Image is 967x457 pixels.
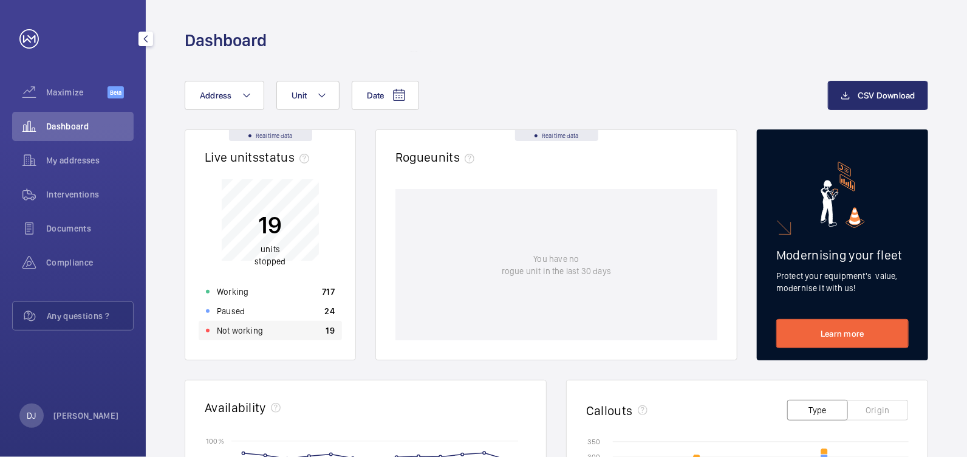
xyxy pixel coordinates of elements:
[367,91,384,100] span: Date
[259,149,314,165] span: status
[200,91,232,100] span: Address
[515,130,598,141] div: Real time data
[326,325,335,337] p: 19
[821,162,865,228] img: marketing-card.svg
[185,81,264,110] button: Address
[776,247,909,263] h2: Modernising your fleet
[255,257,285,267] span: stopped
[276,81,340,110] button: Unit
[47,310,133,322] span: Any questions ?
[217,325,263,337] p: Not working
[776,270,909,294] p: Protect your equipment's value, modernise it with us!
[185,29,267,52] h1: Dashboard
[53,410,119,422] p: [PERSON_NAME]
[46,154,134,167] span: My addresses
[502,253,611,277] p: You have no rogue unit in the last 30 days
[828,81,928,110] button: CSV Download
[431,149,480,165] span: units
[776,319,909,348] a: Learn more
[108,86,124,98] span: Beta
[217,286,248,298] p: Working
[206,436,224,445] text: 100 %
[586,403,633,418] h2: Callouts
[46,86,108,98] span: Maximize
[324,305,335,317] p: 24
[46,256,134,269] span: Compliance
[46,222,134,235] span: Documents
[587,438,600,446] text: 350
[847,400,908,421] button: Origin
[255,244,285,268] p: units
[395,149,479,165] h2: Rogue
[352,81,419,110] button: Date
[205,400,266,415] h2: Availability
[858,91,915,100] span: CSV Download
[787,400,848,421] button: Type
[322,286,335,298] p: 717
[46,120,134,132] span: Dashboard
[27,410,36,422] p: DJ
[205,149,314,165] h2: Live units
[292,91,307,100] span: Unit
[255,210,285,241] p: 19
[46,188,134,201] span: Interventions
[217,305,245,317] p: Paused
[229,130,312,141] div: Real time data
